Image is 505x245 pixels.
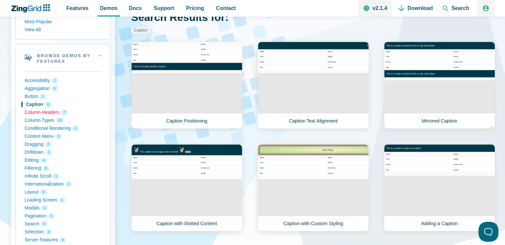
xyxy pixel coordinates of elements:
a: Caption with Slotted Content [131,144,242,231]
button: Loading Screen 1 [25,196,101,204]
button: Context Menu 3 [25,132,101,140]
a: Caption Text Alignment [258,41,369,129]
a: Mirrored Caption [384,41,495,129]
button: Accessibility 1 [25,77,101,85]
button: Pagination 6 [25,212,101,220]
button: Caption 6 [25,101,101,109]
span: Docs [129,4,142,13]
button: Button 1 [25,93,101,101]
button: Aggregation 5 [25,85,101,93]
a: ZingChart Logo. Click to return to the homepage [11,4,53,13]
span: Contact [216,4,236,13]
button: Selection 2 [25,228,101,236]
a: Caption with Custom Styling [258,144,369,231]
button: Filtering 6 [25,164,101,172]
button: Internationalization 3 [25,180,101,188]
button: Column Types 24 [25,117,101,124]
button: Conditional Rendering 3 [25,124,101,132]
button: Column Headers 7 [25,109,101,117]
span: Search Results for: [131,11,228,23]
button: Layout 3 [25,188,101,196]
button: Server Features 4 [25,236,101,244]
summary: Browse Demos By Features [16,44,110,71]
a: Adding a Caption [384,144,495,231]
span: Support [154,4,174,13]
iframe: Toggle Customer Support [478,222,498,242]
button: Search 5 [25,220,101,228]
span: Pricing [186,4,204,13]
button: View All [25,26,101,34]
button: Infinite Scroll 1 [25,172,101,180]
button: Drilldown 1 [25,148,101,156]
button: Editing 4 [25,156,101,164]
button: Modals 1 [25,204,101,212]
span: Features [66,4,89,13]
button: Dragging 2 [25,140,101,148]
a: Caption Positioning [131,41,242,129]
strong: Caption [131,27,150,33]
span: Demos [100,4,118,13]
button: Most Popular [25,18,101,26]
